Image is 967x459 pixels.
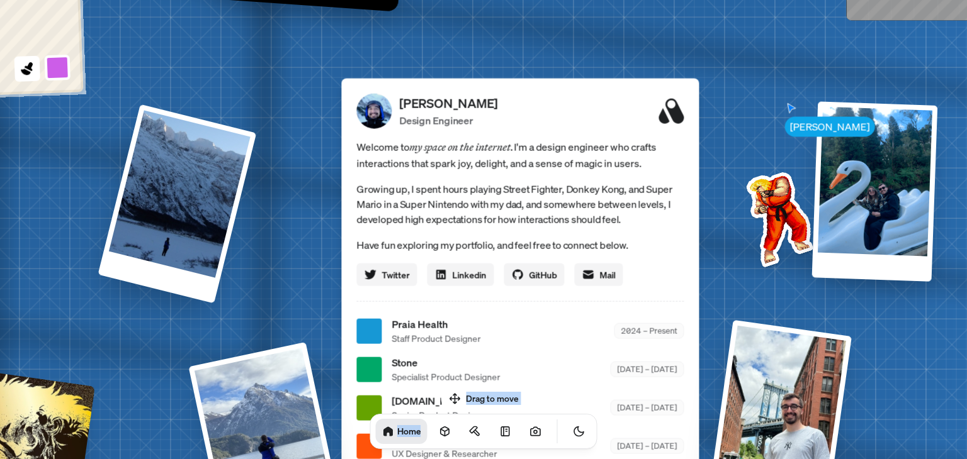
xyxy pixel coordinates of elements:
[356,182,684,227] p: Growing up, I spent hours playing Street Fighter, Donkey Kong, and Super Mario in a Super Nintend...
[529,268,557,281] span: GitHub
[356,139,684,172] span: Welcome to I'm a design engineer who crafts interactions that spark joy, delight, and a sense of ...
[356,94,392,129] img: Profile Picture
[409,141,514,153] em: my space on the internet.
[567,419,592,444] button: Toggle Theme
[574,263,623,286] a: Mail
[392,332,480,345] span: Staff Product Designer
[504,263,564,286] a: GitHub
[452,268,486,281] span: Linkedin
[610,400,684,416] div: [DATE] – [DATE]
[427,263,494,286] a: Linkedin
[614,323,684,339] div: 2024 – Present
[392,355,500,370] span: Stone
[392,370,500,384] span: Specialist Product Designer
[610,362,684,377] div: [DATE] – [DATE]
[714,153,841,280] img: Profile example
[599,268,615,281] span: Mail
[382,268,409,281] span: Twitter
[376,419,427,444] a: Home
[356,237,684,253] p: Have fun exploring my portfolio, and feel free to connect below.
[399,94,497,113] p: [PERSON_NAME]
[610,438,684,454] div: [DATE] – [DATE]
[392,317,480,332] span: Praia Health
[399,113,497,128] p: Design Engineer
[397,425,421,437] h1: Home
[356,263,417,286] a: Twitter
